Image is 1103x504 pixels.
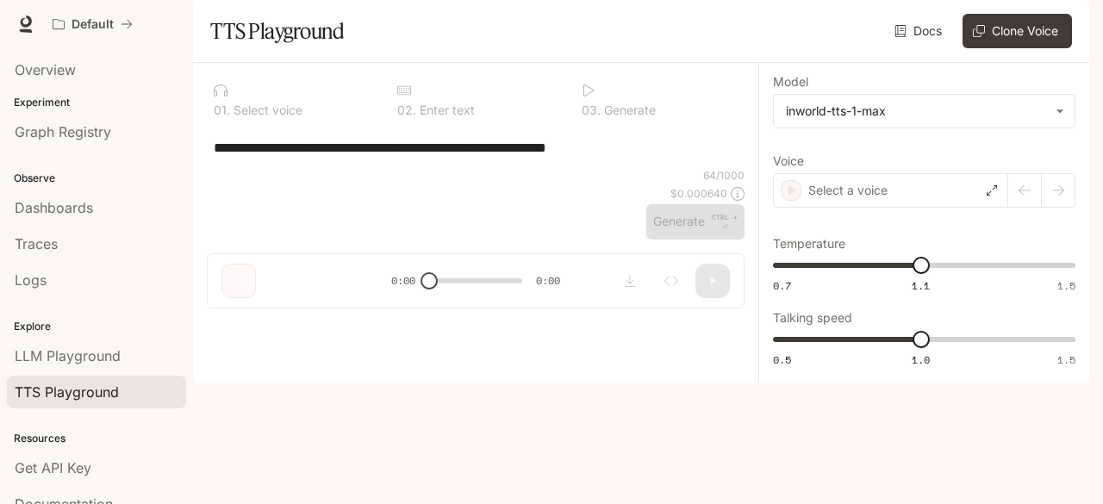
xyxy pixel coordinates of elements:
p: 0 2 . [397,104,416,116]
p: Generate [601,104,656,116]
p: Temperature [773,238,845,250]
div: inworld-tts-1-max [786,103,1047,120]
button: Clone Voice [963,14,1072,48]
span: 0.5 [773,352,791,367]
span: 1.0 [912,352,930,367]
span: 0.7 [773,278,791,293]
p: 0 1 . [214,104,230,116]
div: inworld-tts-1-max [774,95,1075,128]
p: 64 / 1000 [703,168,745,183]
p: Select voice [230,104,302,116]
h1: TTS Playground [210,14,344,48]
p: Talking speed [773,312,852,324]
span: 1.1 [912,278,930,293]
p: Enter text [416,104,475,116]
button: All workspaces [45,7,140,41]
p: Default [72,17,114,32]
p: $ 0.000640 [670,186,727,201]
p: Model [773,76,808,88]
p: Select a voice [808,182,888,199]
span: 1.5 [1057,278,1075,293]
span: 1.5 [1057,352,1075,367]
p: Voice [773,155,804,167]
a: Docs [891,14,949,48]
p: 0 3 . [582,104,601,116]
